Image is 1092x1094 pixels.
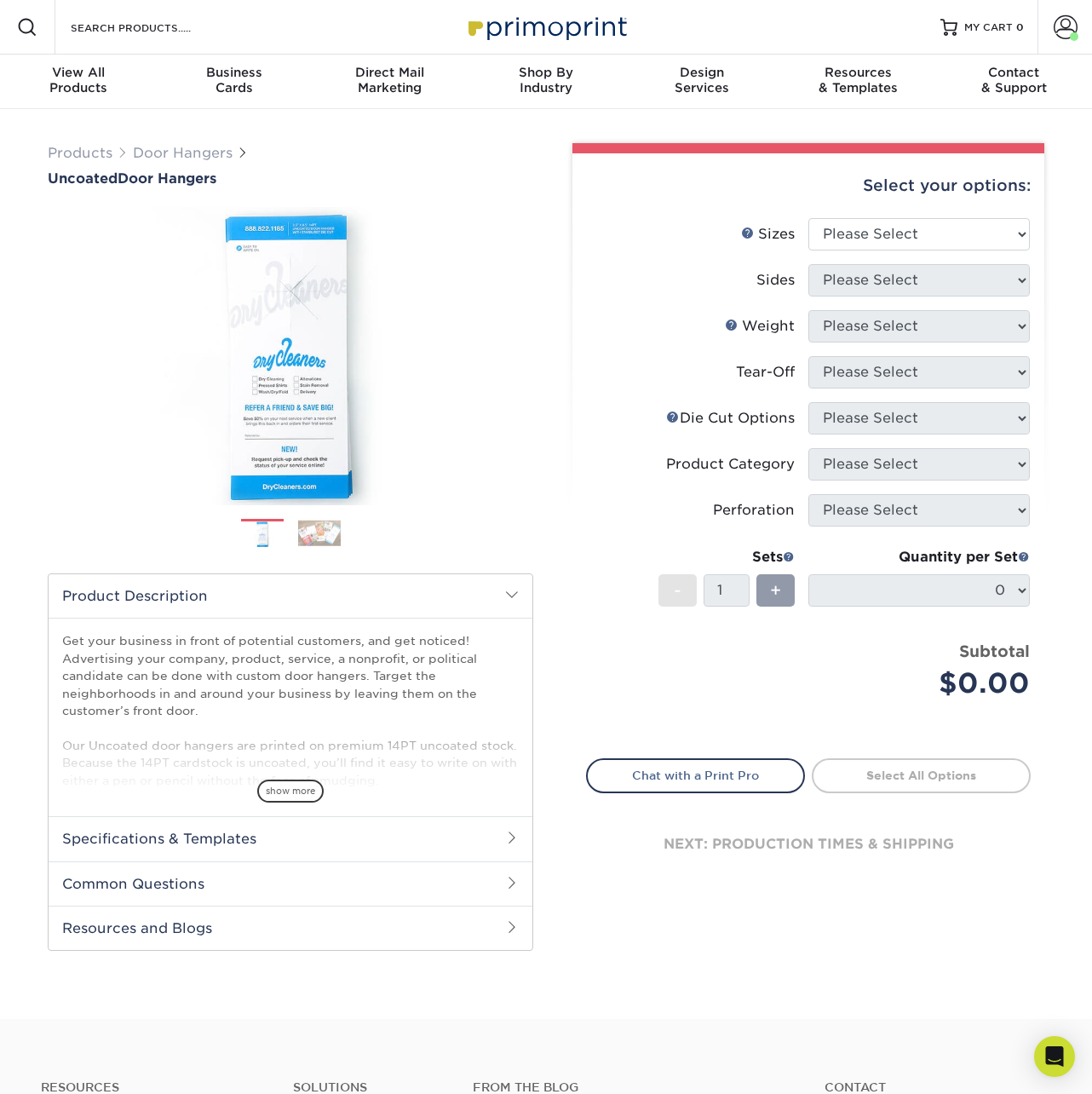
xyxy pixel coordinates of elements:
a: Door Hangers [133,145,233,161]
div: Sides [756,270,795,291]
div: Marketing [312,65,468,95]
span: Contact [936,65,1092,80]
div: Perforation [713,500,795,521]
a: Chat with a Print Pro [586,758,805,792]
span: show more [257,780,324,803]
span: Design [624,65,780,80]
div: Industry [468,65,624,95]
div: & Support [936,65,1092,95]
h2: Resources and Blogs [49,906,532,950]
a: Select All Options [812,758,1031,792]
div: Die Cut Options [666,408,795,429]
iframe: Google Customer Reviews [4,1042,145,1088]
img: Door Hangers 02 [298,520,341,546]
span: + [770,578,781,603]
span: Direct Mail [312,65,468,80]
a: Direct MailMarketing [312,55,468,109]
span: Business [156,65,312,80]
img: Primoprint [461,9,631,45]
div: Select your options: [586,153,1031,218]
span: - [674,578,681,603]
div: Open Intercom Messenger [1034,1036,1075,1077]
a: UncoatedDoor Hangers [48,170,533,187]
span: Uncoated [48,170,118,187]
p: Get your business in front of potential customers, and get noticed! Advertising your company, pro... [62,632,519,1067]
a: Contact& Support [936,55,1092,109]
h1: Door Hangers [48,170,533,187]
div: Product Category [666,454,795,475]
img: Uncoated 01 [48,188,533,524]
h2: Common Questions [49,861,532,906]
div: & Templates [780,65,936,95]
div: Tear-Off [736,362,795,383]
div: Weight [725,316,795,337]
div: Sizes [741,224,795,245]
strong: Subtotal [959,642,1030,660]
a: Shop ByIndustry [468,55,624,109]
div: Services [624,65,780,95]
span: Resources [780,65,936,80]
span: MY CART [964,20,1013,35]
div: $0.00 [821,663,1030,704]
input: SEARCH PRODUCTS..... [69,17,235,37]
div: Quantity per Set [808,547,1030,567]
img: Door Hangers 01 [241,520,284,550]
h2: Specifications & Templates [49,816,532,861]
div: Sets [658,547,795,567]
a: Resources& Templates [780,55,936,109]
a: DesignServices [624,55,780,109]
a: BusinessCards [156,55,312,109]
h2: Product Description [49,574,532,618]
span: 0 [1016,21,1024,33]
div: next: production times & shipping [586,793,1031,895]
a: Products [48,145,112,161]
span: Shop By [468,65,624,80]
div: Cards [156,65,312,95]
